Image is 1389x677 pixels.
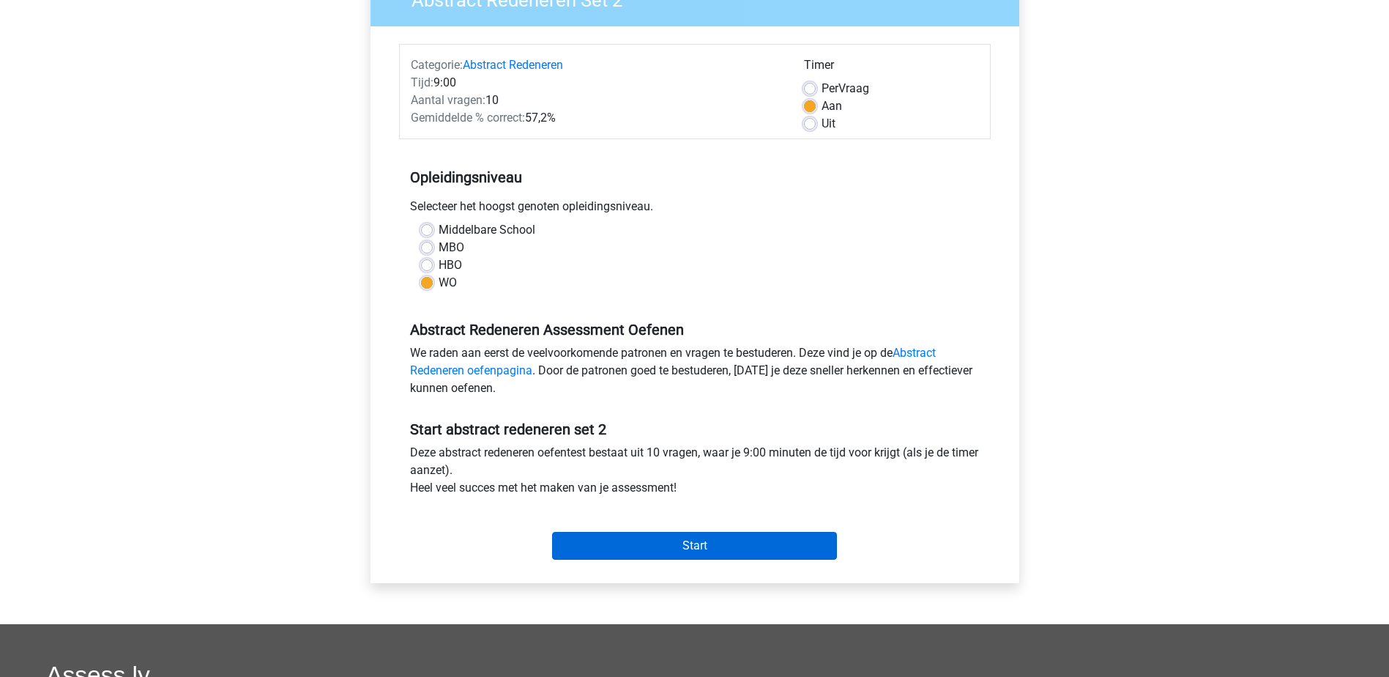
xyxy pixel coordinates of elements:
label: Aan [822,97,842,115]
span: Gemiddelde % correct: [411,111,525,125]
h5: Abstract Redeneren Assessment Oefenen [410,321,980,338]
div: We raden aan eerst de veelvoorkomende patronen en vragen te bestuderen. Deze vind je op de . Door... [399,344,991,403]
div: 10 [400,92,793,109]
input: Start [552,532,837,560]
span: Categorie: [411,58,463,72]
label: HBO [439,256,462,274]
span: Per [822,81,838,95]
label: WO [439,274,457,292]
label: Uit [822,115,835,133]
label: MBO [439,239,464,256]
span: Aantal vragen: [411,93,485,107]
div: 9:00 [400,74,793,92]
h5: Opleidingsniveau [410,163,980,192]
div: 57,2% [400,109,793,127]
div: Selecteer het hoogst genoten opleidingsniveau. [399,198,991,221]
a: Abstract Redeneren [463,58,563,72]
span: Tijd: [411,75,433,89]
label: Vraag [822,80,869,97]
label: Middelbare School [439,221,535,239]
h5: Start abstract redeneren set 2 [410,421,980,438]
div: Timer [804,56,979,80]
div: Deze abstract redeneren oefentest bestaat uit 10 vragen, waar je 9:00 minuten de tijd voor krijgt... [399,444,991,503]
